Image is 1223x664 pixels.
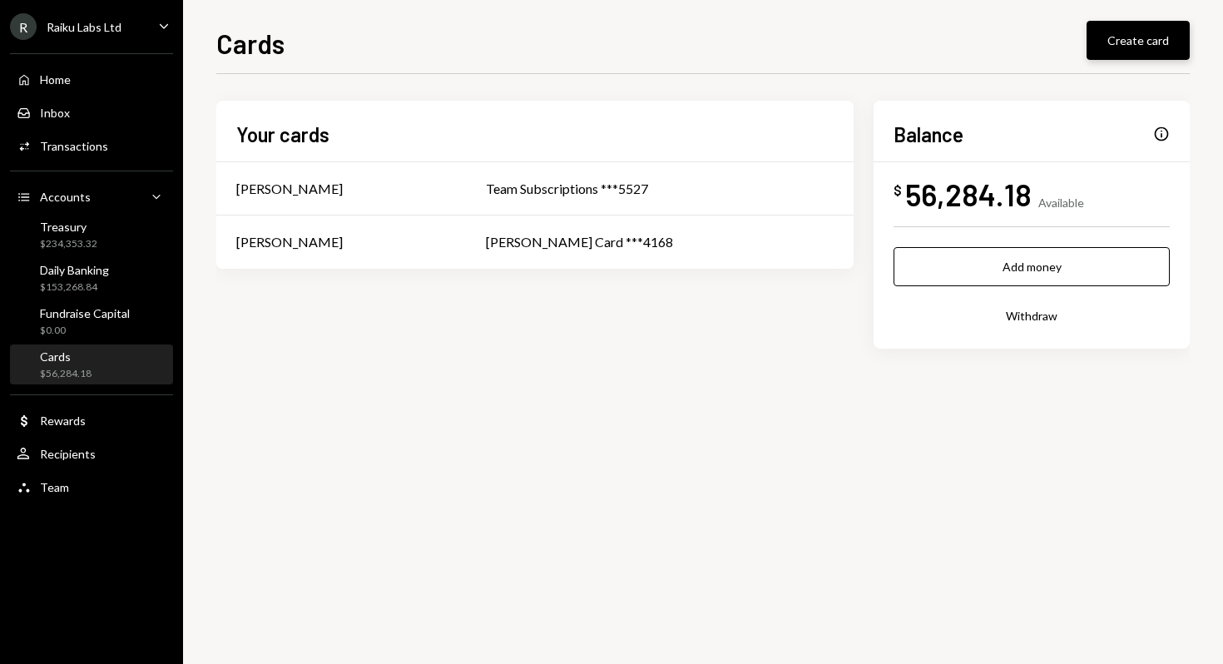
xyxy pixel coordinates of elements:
[10,64,173,94] a: Home
[486,179,834,199] div: Team Subscriptions ***5527
[40,190,91,204] div: Accounts
[40,106,70,120] div: Inbox
[40,72,71,87] div: Home
[1087,21,1190,60] button: Create card
[40,237,97,251] div: $234,353.32
[236,179,343,199] div: [PERSON_NAME]
[236,121,329,148] h2: Your cards
[894,121,963,148] h2: Balance
[236,232,343,252] div: [PERSON_NAME]
[486,232,834,252] div: [PERSON_NAME] Card ***4168
[10,344,173,384] a: Cards$56,284.18
[40,367,92,381] div: $56,284.18
[40,349,92,364] div: Cards
[40,220,97,234] div: Treasury
[40,480,69,494] div: Team
[10,439,173,468] a: Recipients
[10,301,173,341] a: Fundraise Capital$0.00
[47,20,121,34] div: Raiku Labs Ltd
[216,27,285,60] h1: Cards
[894,247,1170,286] button: Add money
[40,324,130,338] div: $0.00
[40,306,130,320] div: Fundraise Capital
[40,139,108,153] div: Transactions
[10,405,173,435] a: Rewards
[40,280,109,295] div: $153,268.84
[10,13,37,40] div: R
[894,296,1170,335] button: Withdraw
[40,414,86,428] div: Rewards
[905,176,1032,213] div: 56,284.18
[1038,196,1084,210] div: Available
[10,472,173,502] a: Team
[40,263,109,277] div: Daily Banking
[10,97,173,127] a: Inbox
[10,181,173,211] a: Accounts
[40,447,96,461] div: Recipients
[10,215,173,255] a: Treasury$234,353.32
[894,182,902,199] div: $
[10,258,173,298] a: Daily Banking$153,268.84
[10,131,173,161] a: Transactions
